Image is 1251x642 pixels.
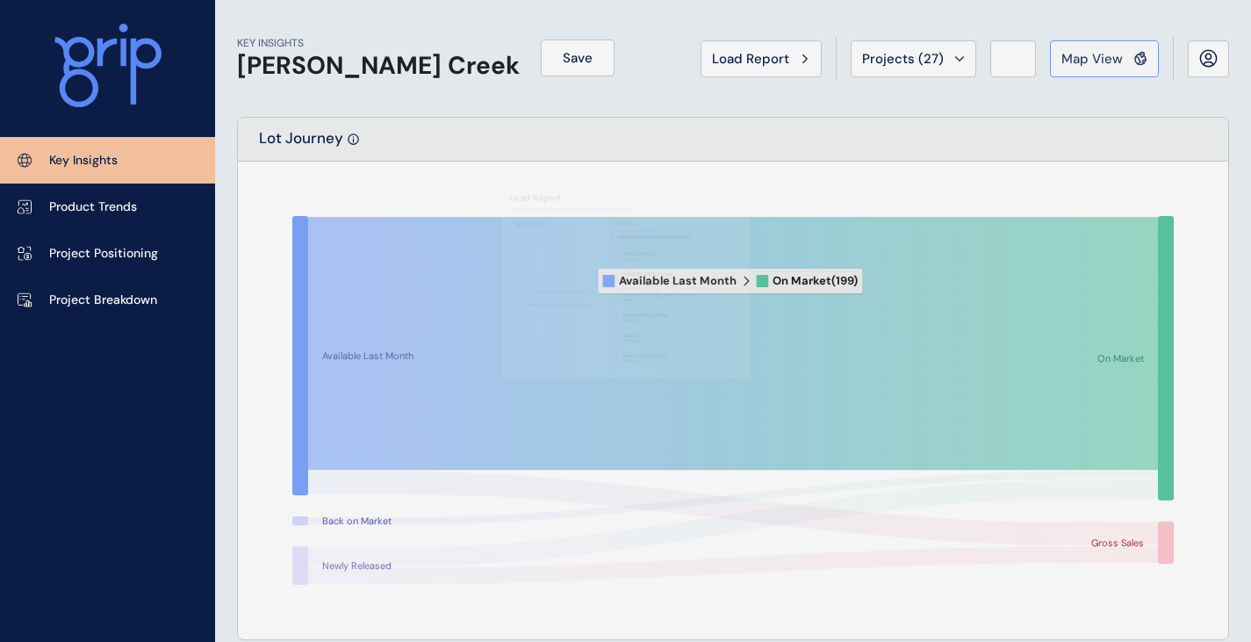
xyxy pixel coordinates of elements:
[862,50,944,68] span: Projects ( 27 )
[1050,40,1159,77] button: Map View
[701,40,822,77] button: Load Report
[49,245,158,263] p: Project Positioning
[237,36,520,51] p: KEY INSIGHTS
[49,292,157,309] p: Project Breakdown
[563,49,593,67] span: Save
[1061,50,1123,68] span: Map View
[237,51,520,81] h1: [PERSON_NAME] Creek
[49,152,118,170] p: Key Insights
[49,198,137,216] p: Product Trends
[712,50,789,68] span: Load Report
[259,128,343,161] p: Lot Journey
[541,40,615,76] button: Save
[851,40,976,77] button: Projects (27)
